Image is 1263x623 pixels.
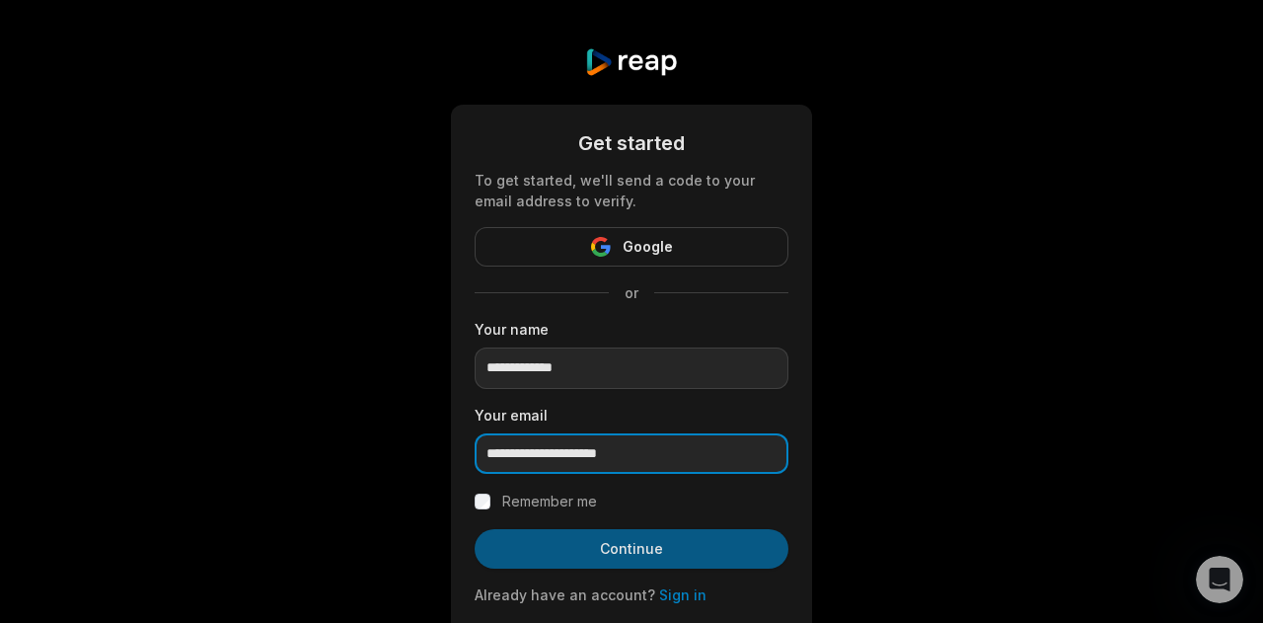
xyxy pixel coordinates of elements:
[1196,556,1243,603] iframe: Intercom live chat
[475,319,788,340] label: Your name
[475,227,788,267] button: Google
[475,586,655,603] span: Already have an account?
[623,235,673,259] span: Google
[475,529,788,569] button: Continue
[609,282,654,303] span: or
[475,405,788,426] label: Your email
[475,170,788,211] div: To get started, we'll send a code to your email address to verify.
[475,128,788,158] div: Get started
[502,490,597,513] label: Remember me
[659,586,706,603] a: Sign in
[584,47,678,77] img: reap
